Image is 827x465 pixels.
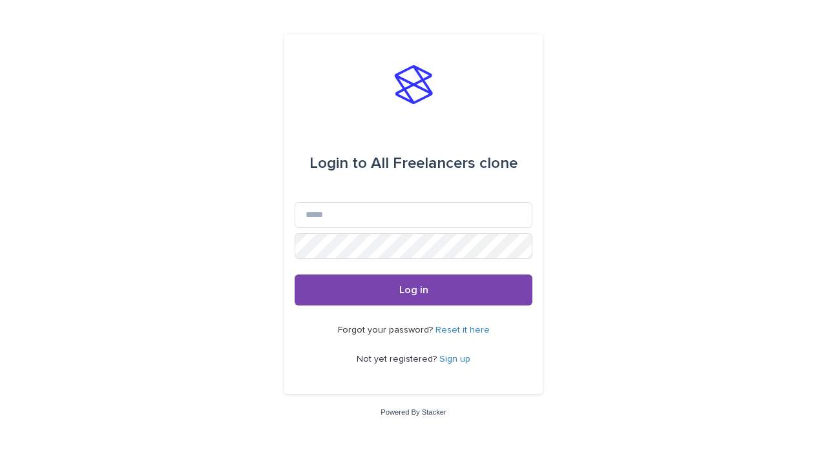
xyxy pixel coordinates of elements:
[394,65,433,104] img: stacker-logo-s-only.png
[295,274,532,305] button: Log in
[399,285,428,295] span: Log in
[309,145,518,181] div: All Freelancers clone
[309,156,367,171] span: Login to
[381,408,446,416] a: Powered By Stacker
[357,355,439,364] span: Not yet registered?
[435,325,490,335] a: Reset it here
[338,325,435,335] span: Forgot your password?
[439,355,470,364] a: Sign up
